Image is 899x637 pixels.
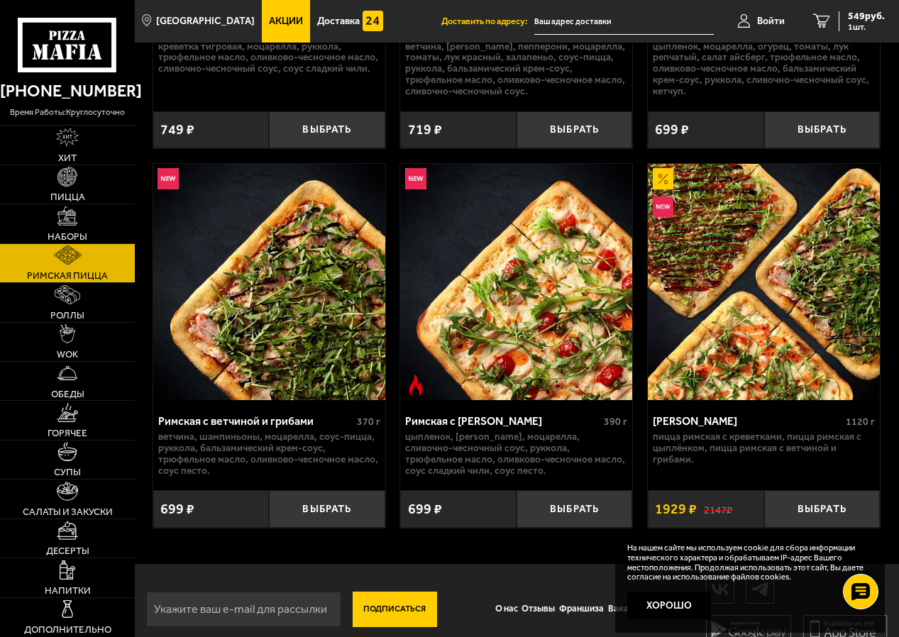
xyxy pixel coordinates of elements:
[764,111,880,148] button: Выбрать
[269,490,385,527] button: Выбрать
[45,586,91,595] span: Напитки
[357,416,380,428] span: 370 г
[764,490,880,527] button: Выбрать
[493,595,520,624] a: О нас
[405,414,600,428] div: Римская с [PERSON_NAME]
[48,428,87,438] span: Горячее
[648,164,880,401] a: АкционныйНовинкаМама Миа
[405,41,627,97] p: ветчина, [PERSON_NAME], пепперони, моцарелла, томаты, лук красный, халапеньо, соус-пицца, руккола...
[606,595,650,624] a: Вакансии
[441,17,534,26] span: Доставить по адресу:
[158,414,353,428] div: Римская с ветчиной и грибами
[23,507,113,516] span: Салаты и закуски
[353,592,437,627] button: Подписаться
[408,123,442,137] span: 719 ₽
[24,625,111,634] span: Дополнительно
[156,16,255,26] span: [GEOGRAPHIC_DATA]
[653,41,875,97] p: цыпленок, моцарелла, огурец, томаты, лук репчатый, салат айсберг, трюфельное масло, оливково-чесн...
[534,9,714,35] input: Ваш адрес доставки
[405,168,426,189] img: Новинка
[54,467,81,477] span: Супы
[400,164,632,401] img: Римская с томатами черри
[604,416,627,428] span: 390 г
[50,192,85,201] span: Пицца
[363,11,384,32] img: 15daf4d41897b9f0e9f617042186c801.svg
[146,592,341,627] input: Укажите ваш e-mail для рассылки
[400,164,632,401] a: НовинкаОстрое блюдоРимская с томатами черри
[269,111,385,148] button: Выбрать
[517,490,632,527] button: Выбрать
[846,416,875,428] span: 1120 г
[160,123,194,137] span: 749 ₽
[757,16,785,26] span: Войти
[269,16,303,26] span: Акции
[653,168,674,189] img: Акционный
[408,502,442,516] span: 699 ₽
[405,375,426,396] img: Острое блюдо
[848,23,885,31] span: 1 шт.
[317,16,360,26] span: Доставка
[153,164,385,401] img: Римская с ветчиной и грибами
[48,232,87,241] span: Наборы
[653,431,875,465] p: Пицца Римская с креветками, Пицца Римская с цыплёнком, Пицца Римская с ветчиной и грибами.
[158,41,380,75] p: креветка тигровая, моцарелла, руккола, трюфельное масло, оливково-чесночное масло, сливочно-чесно...
[519,595,557,624] a: Отзывы
[627,543,865,582] p: На нашем сайте мы используем cookie для сбора информации технического характера и обрабатываем IP...
[627,592,712,620] button: Хорошо
[50,311,84,320] span: Роллы
[57,350,78,359] span: WOK
[704,502,732,515] s: 2147 ₽
[655,123,689,137] span: 699 ₽
[51,389,84,399] span: Обеды
[160,502,194,516] span: 699 ₽
[653,196,674,218] img: Новинка
[557,595,606,624] a: Франшиза
[648,164,880,401] img: Мама Миа
[158,431,380,476] p: ветчина, шампиньоны, моцарелла, соус-пицца, руккола, бальзамический крем-соус, трюфельное масло, ...
[27,271,108,280] span: Римская пицца
[46,546,89,555] span: Десерты
[405,431,627,476] p: цыпленок, [PERSON_NAME], моцарелла, сливочно-чесночный соус, руккола, трюфельное масло, оливково-...
[655,502,697,516] span: 1929 ₽
[517,111,632,148] button: Выбрать
[153,164,385,401] a: НовинкаРимская с ветчиной и грибами
[848,11,885,21] span: 549 руб.
[653,414,842,428] div: [PERSON_NAME]
[58,153,77,162] span: Хит
[158,168,179,189] img: Новинка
